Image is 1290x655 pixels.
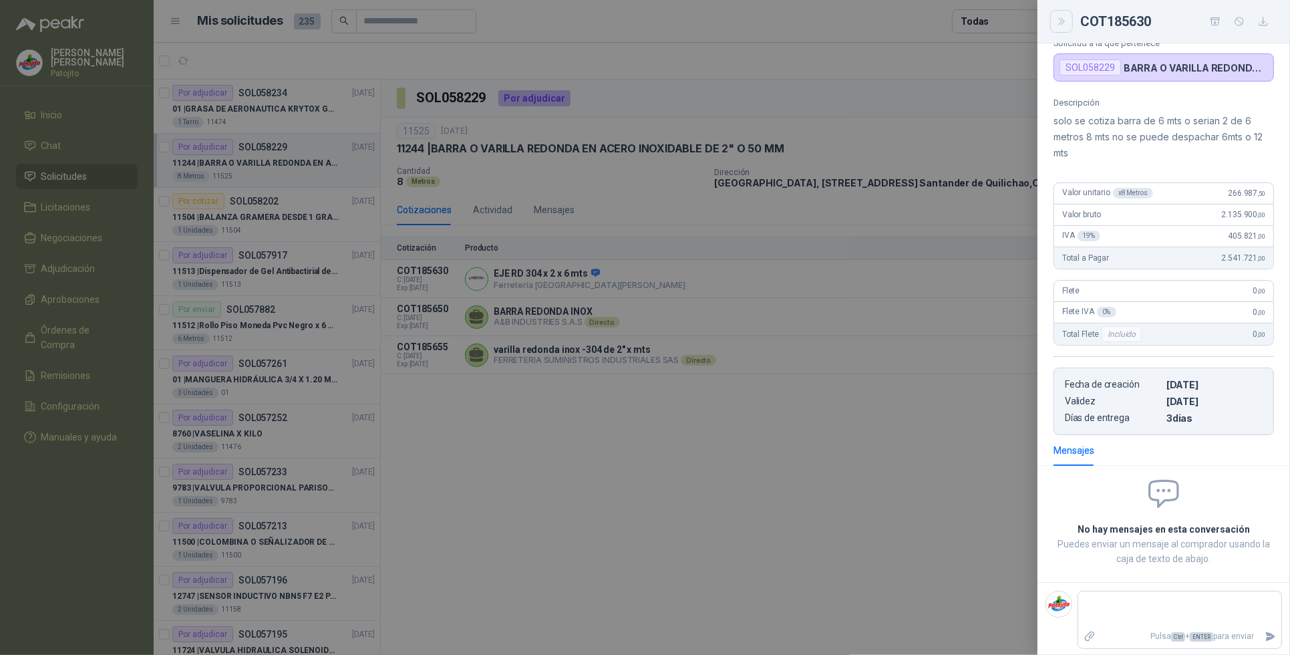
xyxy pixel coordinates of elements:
span: 0 [1253,330,1265,339]
p: Días de entrega [1065,412,1161,424]
span: 0 [1253,286,1265,295]
p: Validez [1065,396,1161,407]
div: 0 % [1097,307,1116,317]
img: Company Logo [1046,592,1072,617]
span: Flete [1062,286,1080,295]
span: 266.987 [1228,188,1265,198]
div: SOL058229 [1060,59,1121,76]
p: Fecha de creación [1065,379,1161,390]
div: 19 % [1078,231,1101,241]
p: [DATE] [1166,379,1263,390]
div: Mensajes [1054,443,1094,458]
span: IVA [1062,231,1100,241]
div: Incluido [1102,326,1142,342]
p: BARRA O VARILLA REDONDA EN ACERO INOXIDABLE DE 2" O 50 MM [1124,62,1268,74]
div: x 8 Metros [1113,188,1153,199]
div: COT185630 [1080,11,1274,32]
span: ,00 [1257,331,1265,338]
button: Close [1054,13,1070,29]
span: Flete IVA [1062,307,1116,317]
p: Pulsa + para enviar [1101,625,1260,648]
p: [DATE] [1166,396,1263,407]
span: ,00 [1257,211,1265,219]
span: Total Flete [1062,326,1144,342]
p: Puedes enviar un mensaje al comprador usando la caja de texto de abajo. [1054,537,1274,566]
span: Ctrl [1171,632,1185,642]
span: 405.821 [1228,231,1265,241]
p: Descripción [1054,98,1274,108]
p: solo se cotiza barra de 6 mts o serian 2 de 6 metros 8 mts no se puede despachar 6mts o 12 mts [1054,113,1274,161]
label: Adjuntar archivos [1078,625,1101,648]
span: ENTER [1190,632,1213,642]
span: ,50 [1257,190,1265,197]
span: ,00 [1257,287,1265,295]
span: 2.541.721 [1222,253,1265,263]
span: ,00 [1257,309,1265,316]
span: ,00 [1257,233,1265,240]
button: Enviar [1259,625,1281,648]
span: 2.135.900 [1222,210,1265,219]
span: 0 [1253,307,1265,317]
span: ,00 [1257,255,1265,262]
p: 3 dias [1166,412,1263,424]
span: Valor unitario [1062,188,1153,199]
span: Total a Pagar [1062,253,1109,263]
p: Solicitud a la que pertenece [1054,38,1274,48]
span: Valor bruto [1062,210,1101,219]
h2: No hay mensajes en esta conversación [1054,522,1274,537]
